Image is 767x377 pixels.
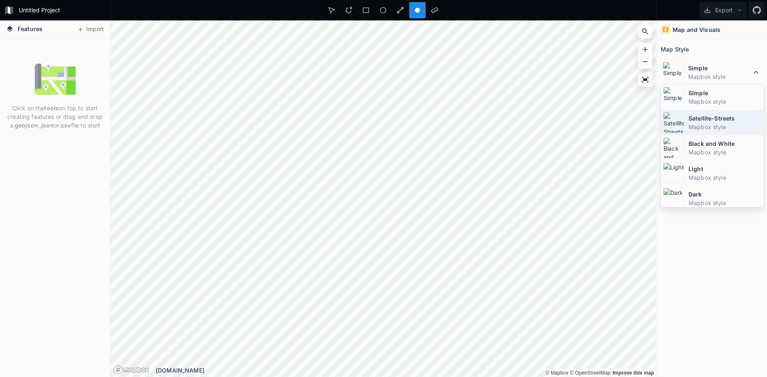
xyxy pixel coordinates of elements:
[689,114,761,123] dt: Satellite-Streets
[663,87,684,108] img: Simple
[663,112,684,133] img: Satellite-Streets
[663,62,684,83] img: Simple
[673,25,720,34] h4: Map and Visuals
[700,2,747,18] button: Export
[688,64,751,72] dt: Simple
[688,72,751,81] dd: Mapbox style
[663,137,684,158] img: Black and White
[18,25,43,33] span: Features
[570,370,610,376] a: OpenStreetMap
[689,190,761,199] dt: Dark
[689,139,761,148] dt: Black and White
[113,365,149,375] a: Mapbox logo
[40,122,54,129] strong: .json
[689,97,761,106] dd: Mapbox style
[59,122,71,129] strong: .csv
[612,370,654,376] a: Map feedback
[6,104,104,129] p: Click on the on top to start creating features or drag and drop a , or file to start
[689,148,761,156] dd: Mapbox style
[663,163,684,184] img: Light
[73,23,108,36] button: Import
[13,122,38,129] strong: .geojson
[44,105,59,112] strong: tools
[545,370,568,376] a: Mapbox
[156,366,656,375] div: [DOMAIN_NAME]
[689,165,761,173] dt: Light
[689,89,761,97] dt: Simple
[689,199,761,207] dd: Mapbox style
[35,59,76,100] img: empty
[661,43,689,56] h2: Map Style
[689,173,761,182] dd: Mapbox style
[689,123,761,131] dd: Mapbox style
[663,188,684,209] img: Dark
